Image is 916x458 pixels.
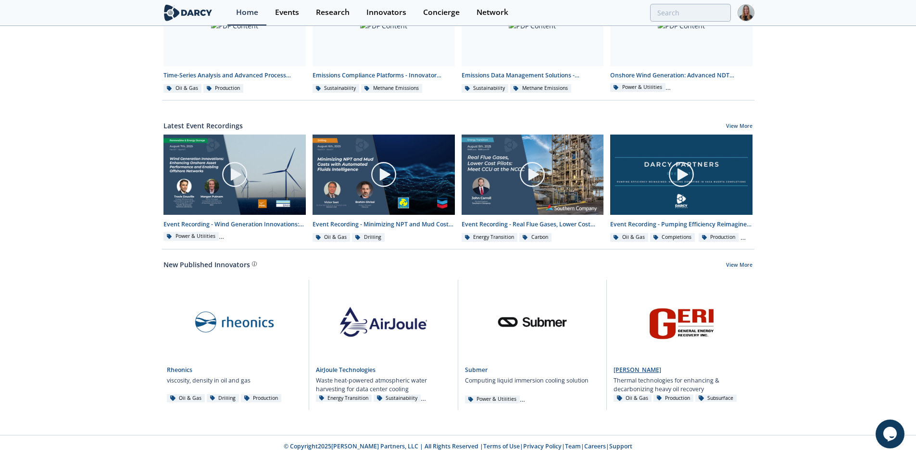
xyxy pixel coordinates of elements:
[726,261,753,270] a: View More
[584,442,606,450] a: Careers
[241,394,281,403] div: Production
[465,366,488,374] a: Submer
[610,135,753,214] img: Video Content
[462,135,604,215] img: Video Content
[510,84,571,93] div: Methane Emissions
[361,84,422,93] div: Methane Emissions
[352,233,385,242] div: Drilling
[462,233,518,242] div: Energy Transition
[668,161,695,188] img: play-chapters-gray.svg
[458,134,607,242] a: Video Content Event Recording - Real Flue Gases, Lower Cost Pilots: Meet CCU at the NCCC Energy T...
[650,233,695,242] div: Completions
[465,376,589,385] p: Computing liquid immersion cooling solution
[102,442,814,451] p: © Copyright 2025 [PERSON_NAME] Partners, LLC | All Rights Reserved | | | | |
[519,233,552,242] div: Carbon
[207,394,239,403] div: Drilling
[614,395,652,402] div: Oil & Gas
[609,442,632,450] a: Support
[483,442,520,450] a: Terms of Use
[163,232,219,241] div: Power & Utilities
[519,161,546,188] img: play-chapters-gray.svg
[462,71,604,80] div: Emissions Data Management Solutions - Technology Landscape
[607,134,756,242] a: Video Content Event Recording - Pumping Efficiency Reimagined: Reducing Downtime in [PERSON_NAME]...
[695,395,737,402] div: Subsurface
[610,220,753,229] div: Event Recording - Pumping Efficiency Reimagined: Reducing Downtime in [PERSON_NAME] Muerta Comple...
[523,442,562,450] a: Privacy Policy
[160,134,309,242] a: Video Content Event Recording - Wind Generation Innovations: Enhancing Onshore Asset Performance ...
[163,135,306,214] img: Video Content
[876,420,906,448] iframe: chat widget
[163,260,250,270] a: New Published Innovators
[275,9,299,16] div: Events
[610,83,665,92] div: Power & Utilities
[462,84,509,93] div: Sustainability
[316,376,451,394] p: Waste heat-powered atmospheric water harvesting for data center cooling
[163,121,243,131] a: Latest Event Recordings
[313,233,351,242] div: Oil & Gas
[221,161,248,188] img: play-chapters-gray.svg
[316,366,376,374] a: AirJoule Technologies
[309,134,458,242] a: Video Content Event Recording - Minimizing NPT and Mud Costs with Automated Fluids Intelligence O...
[465,396,520,403] div: Power & Utilities
[313,84,360,93] div: Sustainability
[610,71,753,80] div: Onshore Wind Generation: Advanced NDT Inspections - Innovator Landscape
[162,4,214,21] img: logo-wide.svg
[316,9,350,16] div: Research
[614,366,661,374] a: [PERSON_NAME]
[653,395,694,402] div: Production
[236,9,258,16] div: Home
[167,376,251,385] p: viscosity, density in oil and gas
[726,123,753,131] a: View More
[203,84,244,93] div: Production
[252,261,257,267] img: information.svg
[316,395,372,402] div: Energy Transition
[313,71,455,80] div: Emissions Compliance Platforms - Innovator Comparison
[163,84,201,93] div: Oil & Gas
[614,376,749,394] p: Thermal technologies for enhancing & decarbonizing heavy oil recovery
[650,4,731,22] input: Advanced Search
[477,9,508,16] div: Network
[374,395,421,402] div: Sustainability
[370,161,397,188] img: play-chapters-gray.svg
[167,394,205,403] div: Oil & Gas
[610,233,648,242] div: Oil & Gas
[423,9,460,16] div: Concierge
[366,9,406,16] div: Innovators
[163,71,306,80] div: Time-Series Analysis and Advanced Process Control - Innovator Landscape
[699,233,739,242] div: Production
[313,135,455,214] img: Video Content
[462,220,604,229] div: Event Recording - Real Flue Gases, Lower Cost Pilots: Meet CCU at the NCCC
[313,220,455,229] div: Event Recording - Minimizing NPT and Mud Costs with Automated Fluids Intelligence
[738,4,754,21] img: Profile
[163,220,306,229] div: Event Recording - Wind Generation Innovations: Enhancing Onshore Asset Performance and Enabling O...
[565,442,581,450] a: Team
[167,366,192,374] a: Rheonics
